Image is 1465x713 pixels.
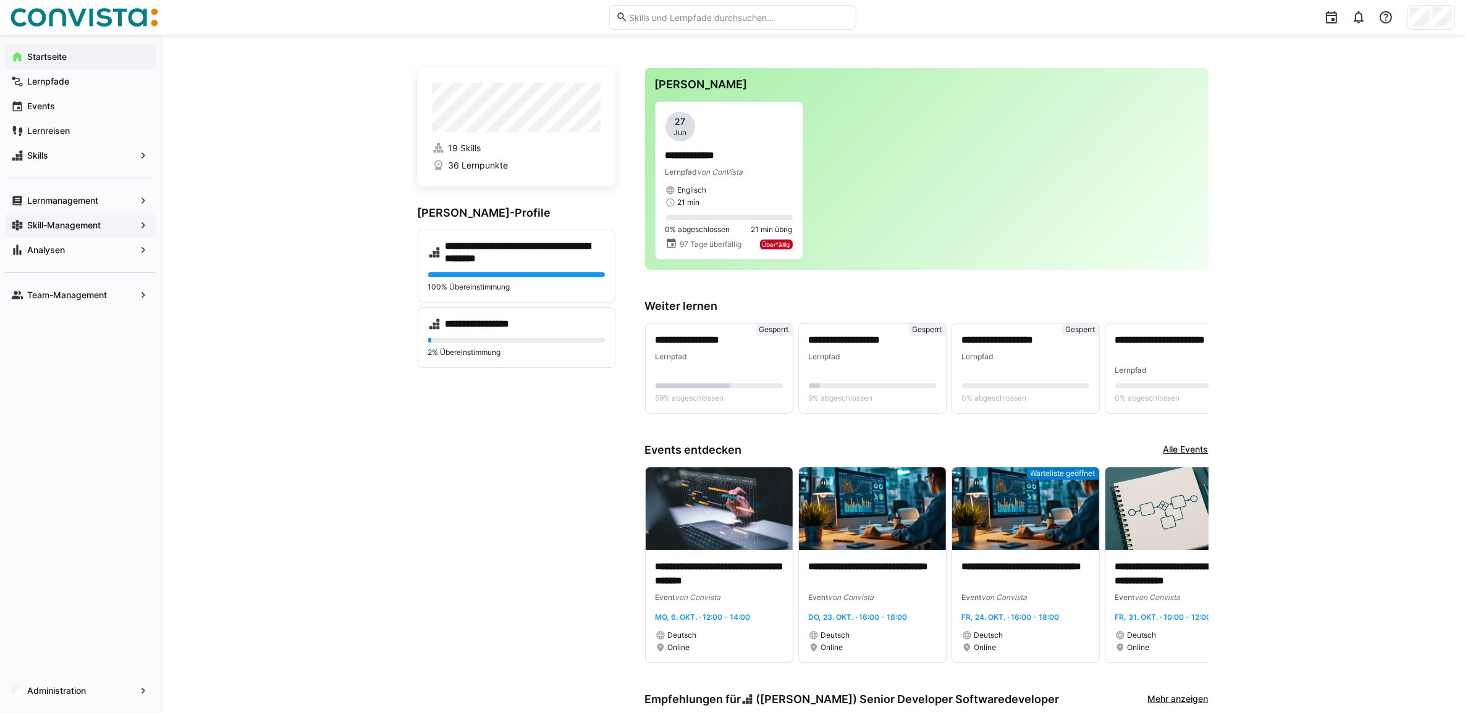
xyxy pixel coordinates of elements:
a: Alle Events [1163,443,1209,457]
span: Lernpfad [665,167,698,177]
span: 59% abgeschlossen [656,393,724,403]
span: Englisch [678,185,707,195]
img: image [952,467,1099,550]
span: Lernpfad [1115,365,1147,375]
span: Gesperrt [759,325,789,335]
span: Online [974,643,997,653]
span: Überfällig [762,241,790,248]
h3: Empfehlungen für [645,693,1060,706]
span: 97 Tage überfällig [680,240,741,249]
span: Online [821,643,843,653]
span: von Convista [982,593,1028,602]
span: Do, 23. Okt. · 16:00 - 18:00 [809,612,908,622]
span: Deutsch [668,630,697,640]
span: Event [962,593,982,602]
span: Deutsch [1128,630,1157,640]
h3: Events entdecken [645,443,742,457]
input: Skills und Lernpfade durchsuchen… [628,12,849,23]
span: Online [668,643,690,653]
span: 27 [675,115,685,128]
img: image [646,467,793,550]
img: image [1105,467,1252,550]
span: Deutsch [974,630,1003,640]
span: Gesperrt [1066,325,1096,335]
span: Jun [673,128,686,138]
span: 9% abgeschlossen [809,393,873,403]
h3: [PERSON_NAME]-Profile [418,206,615,220]
span: Gesperrt [913,325,942,335]
a: Mehr anzeigen [1148,693,1209,706]
span: Mo, 6. Okt. · 12:00 - 14:00 [656,612,751,622]
span: Fr, 31. Okt. · 10:00 - 12:00 [1115,612,1212,622]
span: Event [1115,593,1135,602]
span: Lernpfad [809,352,841,361]
span: von Convista [675,593,721,602]
h3: Weiter lernen [645,299,1209,313]
span: Lernpfad [962,352,994,361]
span: ([PERSON_NAME]) Senior Developer Softwaredeveloper [756,693,1059,706]
span: Online [1128,643,1150,653]
span: 36 Lernpunkte [448,159,508,172]
span: 0% abgeschlossen [962,393,1027,403]
p: 100% Übereinstimmung [428,282,605,292]
span: 0% abgeschlossen [1115,393,1180,403]
img: image [799,467,946,550]
span: von ConVista [698,167,743,177]
span: 19 Skills [448,142,481,154]
span: Warteliste geöffnet [1031,469,1096,478]
span: von Convista [1135,593,1181,602]
span: Event [809,593,829,602]
span: Deutsch [821,630,850,640]
p: 2% Übereinstimmung [428,348,605,357]
span: 0% abgeschlossen [665,225,730,235]
h3: [PERSON_NAME] [655,78,1199,91]
span: 21 min [678,198,700,207]
a: 19 Skills [433,142,601,154]
span: Fr, 24. Okt. · 16:00 - 18:00 [962,612,1060,622]
span: 21 min übrig [751,225,793,235]
span: Lernpfad [656,352,688,361]
span: Event [656,593,675,602]
span: von Convista [829,593,874,602]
